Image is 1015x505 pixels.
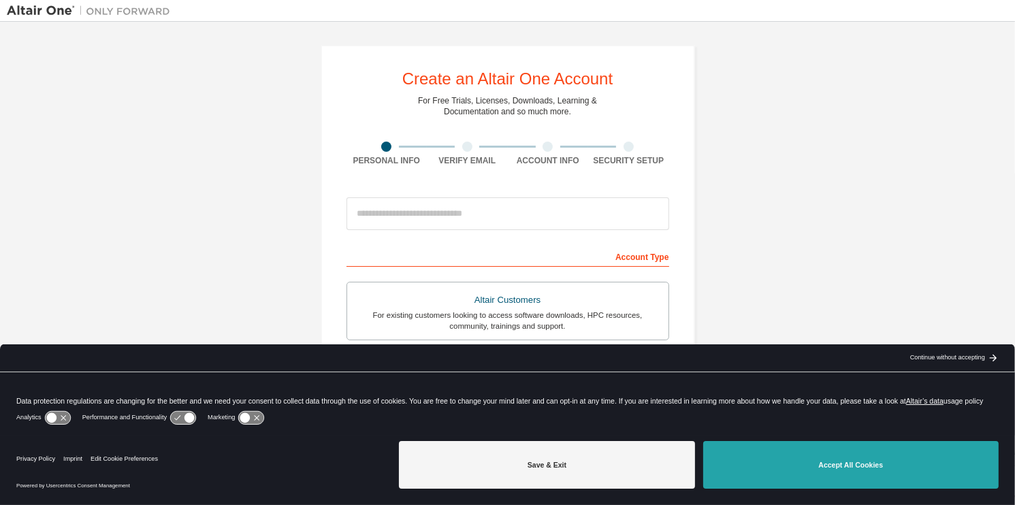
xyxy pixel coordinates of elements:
[402,71,613,87] div: Create an Altair One Account
[355,291,660,310] div: Altair Customers
[588,155,669,166] div: Security Setup
[418,95,597,117] div: For Free Trials, Licenses, Downloads, Learning & Documentation and so much more.
[7,4,177,18] img: Altair One
[508,155,589,166] div: Account Info
[355,310,660,331] div: For existing customers looking to access software downloads, HPC resources, community, trainings ...
[347,155,428,166] div: Personal Info
[347,245,669,267] div: Account Type
[427,155,508,166] div: Verify Email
